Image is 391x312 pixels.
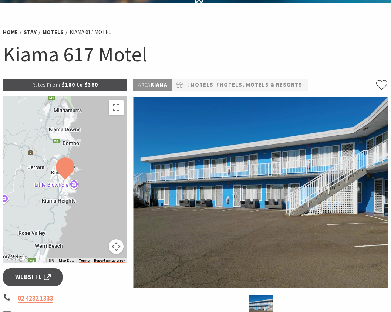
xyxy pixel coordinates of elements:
[5,253,29,263] a: Click to see this area on Google Maps
[133,97,388,288] img: Front Of Motel
[24,28,37,36] a: Stay
[109,239,124,254] button: Map camera controls
[32,81,62,88] span: Rates From:
[3,79,127,91] p: $180 to $360
[15,272,51,282] span: Website
[138,81,151,88] span: Area
[18,294,53,303] a: 02 4232 1333
[3,28,18,36] a: Home
[43,28,64,36] a: Motels
[49,258,54,263] button: Keyboard shortcuts
[216,81,302,89] a: #Hotels, Motels & Resorts
[187,81,213,89] a: #Motels
[3,41,388,68] h1: Kiama 617 Motel
[94,258,125,263] a: Report a map error
[109,100,124,115] button: Toggle fullscreen view
[70,28,111,37] li: Kiama 617 Motel
[133,79,172,91] p: Kiama
[79,258,90,263] a: Terms (opens in new tab)
[5,253,29,263] img: Google
[3,268,63,286] a: Website
[59,258,74,263] button: Map Data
